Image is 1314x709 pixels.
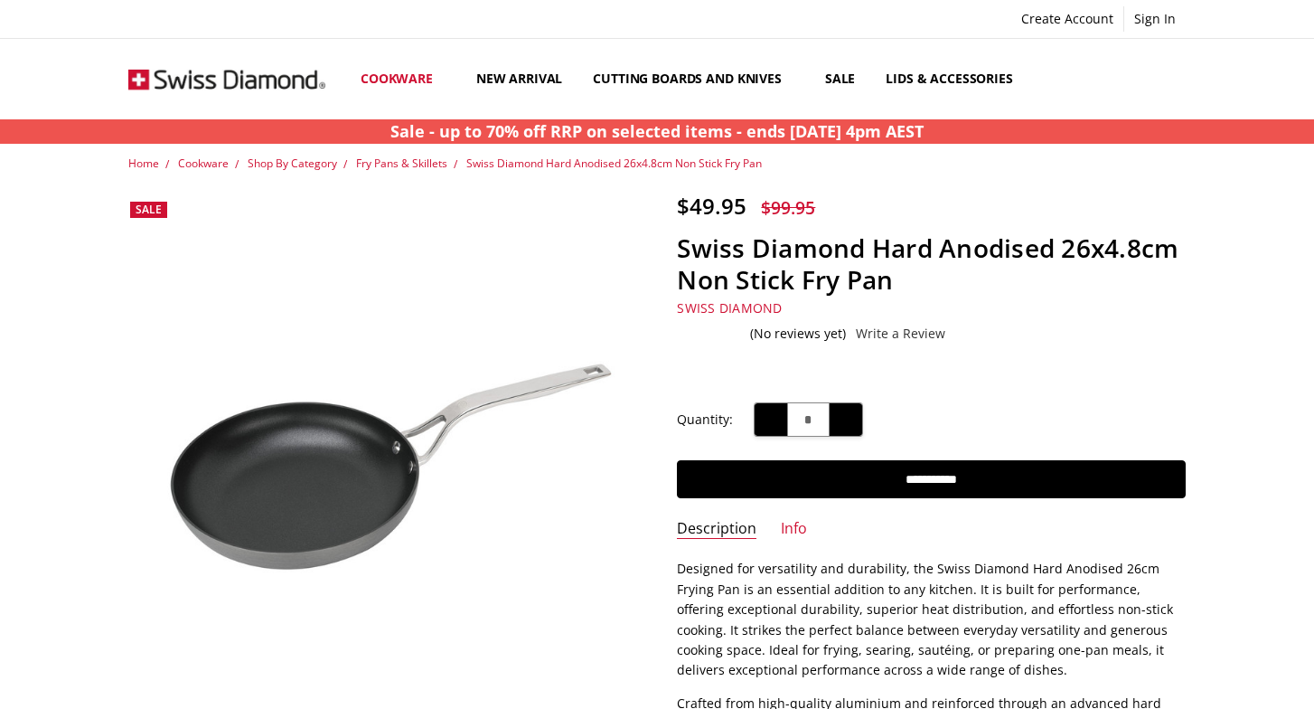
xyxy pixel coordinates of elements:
[356,156,447,171] a: Fry Pans & Skillets
[178,156,229,171] a: Cookware
[677,191,746,221] span: $49.95
[128,193,637,702] a: Swiss Diamond Hard Anodised 26x4.8cm Non Stick Fry Pan
[577,39,810,119] a: Cutting boards and knives
[136,202,162,217] span: Sale
[128,40,325,118] img: Free Shipping On Every Order
[677,410,733,430] label: Quantity:
[390,120,924,142] strong: Sale - up to 70% off RRP on selected items - ends [DATE] 4pm AEST
[128,156,159,171] a: Home
[1041,39,1150,119] a: Top Sellers
[345,39,461,119] a: Cookware
[781,519,807,540] a: Info
[677,299,782,317] a: Swiss Diamond
[856,326,945,341] a: Write a Review
[870,39,1040,119] a: Lids & Accessories
[750,326,846,341] span: (No reviews yet)
[1124,6,1186,32] a: Sign In
[761,195,815,220] span: $99.95
[128,277,637,617] img: Swiss Diamond Hard Anodised 26x4.8cm Non Stick Fry Pan
[248,156,337,171] a: Shop By Category
[677,232,1186,296] h1: Swiss Diamond Hard Anodised 26x4.8cm Non Stick Fry Pan
[466,156,762,171] a: Swiss Diamond Hard Anodised 26x4.8cm Non Stick Fry Pan
[1011,6,1123,32] a: Create Account
[677,519,756,540] a: Description
[810,39,870,119] a: Sale
[461,39,577,119] a: New arrival
[677,559,1186,680] p: Designed for versatility and durability, the Swiss Diamond Hard Anodised 26cm Frying Pan is an es...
